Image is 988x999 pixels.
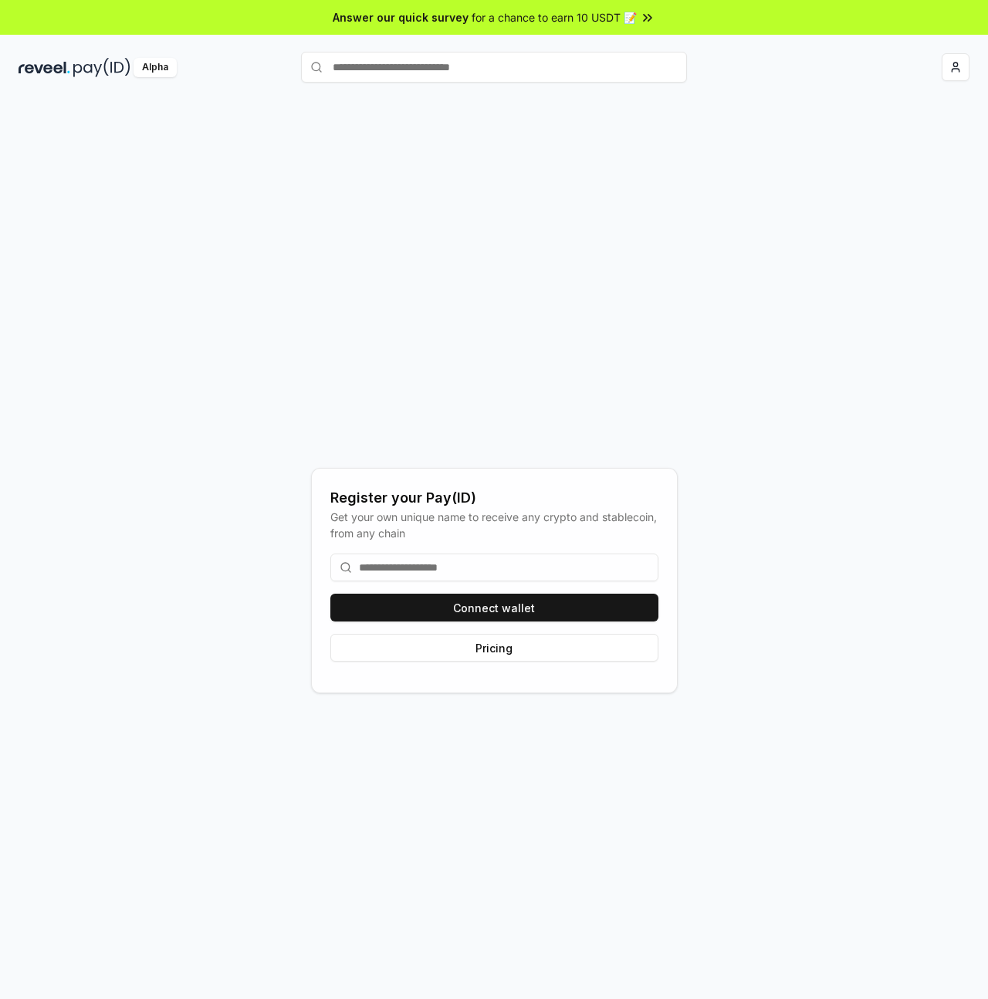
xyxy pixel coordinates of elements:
img: reveel_dark [19,58,70,77]
img: pay_id [73,58,130,77]
span: Answer our quick survey [333,9,469,25]
div: Register your Pay(ID) [330,487,658,509]
div: Alpha [134,58,177,77]
button: Connect wallet [330,594,658,621]
button: Pricing [330,634,658,662]
div: Get your own unique name to receive any crypto and stablecoin, from any chain [330,509,658,541]
span: for a chance to earn 10 USDT 📝 [472,9,637,25]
